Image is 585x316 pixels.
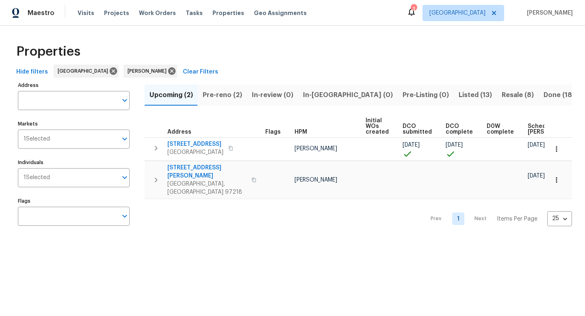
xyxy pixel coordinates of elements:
span: [GEOGRAPHIC_DATA] [167,148,223,156]
button: Open [119,210,130,222]
span: Projects [104,9,129,17]
span: Properties [16,48,80,56]
label: Address [18,83,130,88]
span: Resale (8) [502,89,534,101]
span: [GEOGRAPHIC_DATA] [429,9,485,17]
span: Pre-Listing (0) [403,89,449,101]
span: Clear Filters [183,67,218,77]
div: 25 [547,208,572,229]
span: [DATE] [446,142,463,148]
span: D0W complete [487,123,514,135]
span: Hide filters [16,67,48,77]
span: In-[GEOGRAPHIC_DATA] (0) [303,89,393,101]
span: DCO submitted [403,123,432,135]
span: [STREET_ADDRESS][PERSON_NAME] [167,164,247,180]
nav: Pagination Navigation [423,204,572,234]
span: [DATE] [403,142,420,148]
span: [GEOGRAPHIC_DATA] [58,67,111,75]
div: [GEOGRAPHIC_DATA] [54,65,119,78]
span: Visits [78,9,94,17]
span: Pre-reno (2) [203,89,242,101]
span: [DATE] [528,173,545,179]
span: Address [167,129,191,135]
span: 1 Selected [24,136,50,143]
button: Clear Filters [180,65,221,80]
span: Work Orders [139,9,176,17]
span: [DATE] [528,142,545,148]
span: Properties [212,9,244,17]
button: Open [119,172,130,183]
span: [PERSON_NAME] [295,146,337,152]
span: [GEOGRAPHIC_DATA], [GEOGRAPHIC_DATA] 97218 [167,180,247,196]
button: Hide filters [13,65,51,80]
span: In-review (0) [252,89,293,101]
button: Open [119,95,130,106]
span: 1 Selected [24,174,50,181]
p: Items Per Page [497,215,537,223]
span: Maestro [28,9,54,17]
span: [PERSON_NAME] [524,9,573,17]
span: Tasks [186,10,203,16]
div: [PERSON_NAME] [123,65,177,78]
span: Upcoming (2) [149,89,193,101]
span: Geo Assignments [254,9,307,17]
label: Individuals [18,160,130,165]
span: Done (180) [544,89,579,101]
span: DCO complete [446,123,473,135]
span: Flags [265,129,281,135]
a: Goto page 1 [452,212,464,225]
label: Flags [18,199,130,203]
label: Markets [18,121,130,126]
div: 3 [411,5,416,13]
span: [STREET_ADDRESS] [167,140,223,148]
span: Scheduled [PERSON_NAME] [528,123,574,135]
span: [PERSON_NAME] [295,177,337,183]
span: [PERSON_NAME] [128,67,170,75]
span: HPM [295,129,307,135]
span: Listed (13) [459,89,492,101]
button: Open [119,133,130,145]
span: Initial WOs created [366,118,389,135]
